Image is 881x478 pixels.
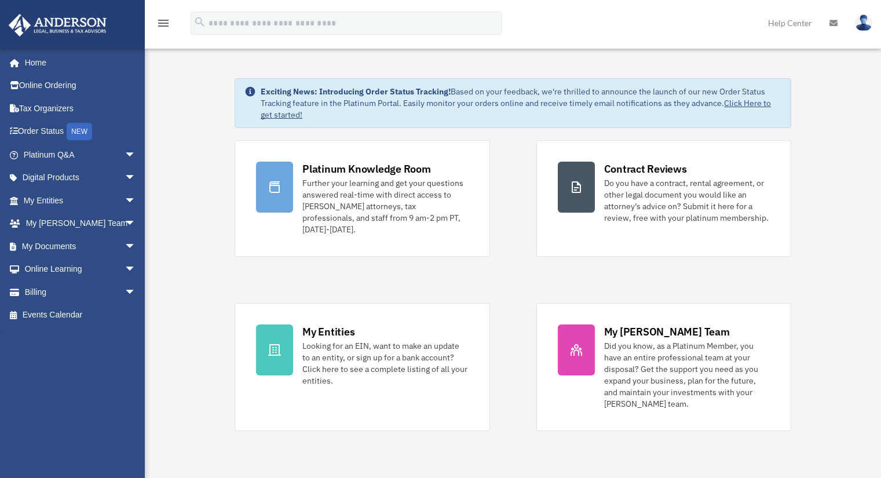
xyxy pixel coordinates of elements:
[8,166,153,189] a: Digital Productsarrow_drop_down
[5,14,110,37] img: Anderson Advisors Platinum Portal
[156,16,170,30] i: menu
[8,280,153,304] a: Billingarrow_drop_down
[261,86,781,121] div: Based on your feedback, we're thrilled to announce the launch of our new Order Status Tracking fe...
[125,189,148,213] span: arrow_drop_down
[536,303,791,431] a: My [PERSON_NAME] Team Did you know, as a Platinum Member, you have an entire professional team at...
[536,140,791,257] a: Contract Reviews Do you have a contract, rental agreement, or other legal document you would like...
[604,162,687,176] div: Contract Reviews
[604,340,770,410] div: Did you know, as a Platinum Member, you have an entire professional team at your disposal? Get th...
[8,235,153,258] a: My Documentsarrow_drop_down
[125,258,148,282] span: arrow_drop_down
[261,86,451,97] strong: Exciting News: Introducing Order Status Tracking!
[8,258,153,281] a: Online Learningarrow_drop_down
[302,177,468,235] div: Further your learning and get your questions answered real-time with direct access to [PERSON_NAM...
[235,140,489,257] a: Platinum Knowledge Room Further your learning and get your questions answered real-time with dire...
[604,324,730,339] div: My [PERSON_NAME] Team
[855,14,872,31] img: User Pic
[125,280,148,304] span: arrow_drop_down
[302,324,354,339] div: My Entities
[235,303,489,431] a: My Entities Looking for an EIN, want to make an update to an entity, or sign up for a bank accoun...
[125,235,148,258] span: arrow_drop_down
[8,51,148,74] a: Home
[8,120,153,144] a: Order StatusNEW
[604,177,770,224] div: Do you have a contract, rental agreement, or other legal document you would like an attorney's ad...
[302,162,431,176] div: Platinum Knowledge Room
[67,123,92,140] div: NEW
[193,16,206,28] i: search
[125,143,148,167] span: arrow_drop_down
[302,340,468,386] div: Looking for an EIN, want to make an update to an entity, or sign up for a bank account? Click her...
[8,304,153,327] a: Events Calendar
[8,143,153,166] a: Platinum Q&Aarrow_drop_down
[156,20,170,30] a: menu
[125,166,148,190] span: arrow_drop_down
[8,212,153,235] a: My [PERSON_NAME] Teamarrow_drop_down
[125,212,148,236] span: arrow_drop_down
[8,189,153,212] a: My Entitiesarrow_drop_down
[8,97,153,120] a: Tax Organizers
[261,98,771,120] a: Click Here to get started!
[8,74,153,97] a: Online Ordering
